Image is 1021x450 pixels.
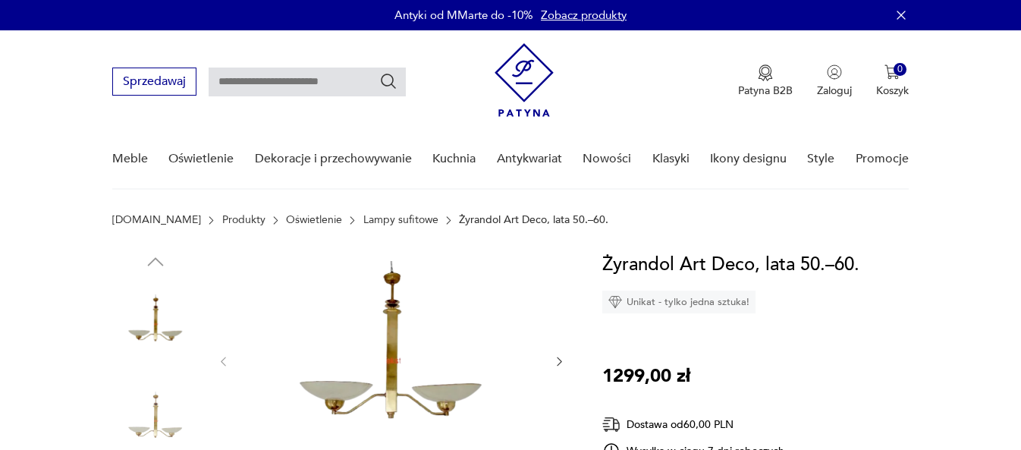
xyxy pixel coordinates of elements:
a: Nowości [583,130,631,188]
a: Meble [112,130,148,188]
img: Ikonka użytkownika [827,65,842,80]
img: Ikona koszyka [884,65,900,80]
img: Ikona medalu [758,65,773,81]
h1: Żyrandol Art Deco, lata 50.–60. [602,250,859,279]
button: Szukaj [379,72,397,90]
div: 0 [894,63,906,76]
a: Promocje [856,130,909,188]
a: Ikona medaluPatyna B2B [738,65,793,98]
a: Antykwariat [497,130,562,188]
a: [DOMAIN_NAME] [112,214,201,226]
button: Zaloguj [817,65,852,98]
p: Patyna B2B [738,83,793,98]
a: Oświetlenie [286,214,342,226]
a: Kuchnia [432,130,476,188]
p: Żyrandol Art Deco, lata 50.–60. [459,214,608,226]
img: Patyna - sklep z meblami i dekoracjami vintage [495,43,554,117]
a: Dekoracje i przechowywanie [255,130,412,188]
button: 0Koszyk [876,65,909,98]
a: Oświetlenie [168,130,234,188]
a: Ikony designu [710,130,787,188]
img: Zdjęcie produktu Żyrandol Art Deco, lata 50.–60. [112,281,199,367]
div: Dostawa od 60,00 PLN [602,415,784,434]
a: Style [807,130,834,188]
img: Ikona dostawy [602,415,620,434]
a: Zobacz produkty [541,8,627,23]
img: Ikona diamentu [608,295,622,309]
a: Sprzedawaj [112,77,196,88]
a: Produkty [222,214,265,226]
a: Lampy sufitowe [363,214,438,226]
a: Klasyki [652,130,690,188]
p: 1299,00 zł [602,362,690,391]
div: Unikat - tylko jedna sztuka! [602,291,756,313]
p: Antyki od MMarte do -10% [394,8,533,23]
button: Sprzedawaj [112,68,196,96]
button: Patyna B2B [738,65,793,98]
p: Koszyk [876,83,909,98]
p: Zaloguj [817,83,852,98]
